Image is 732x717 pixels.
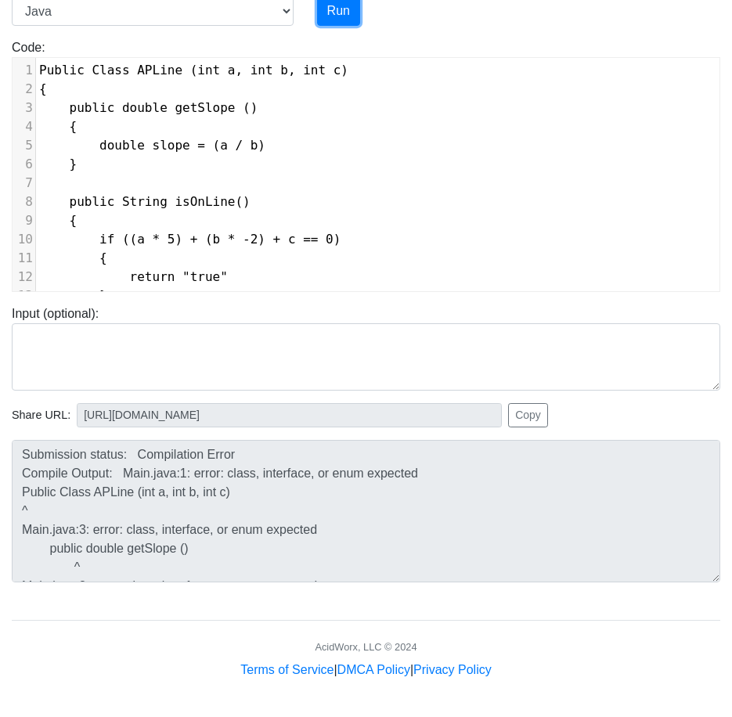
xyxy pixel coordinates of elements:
[39,194,251,209] span: public String isOnLine()
[13,286,35,305] div: 13
[39,250,107,265] span: {
[12,407,70,424] span: Share URL:
[13,174,35,193] div: 7
[13,61,35,80] div: 1
[13,211,35,230] div: 9
[77,403,502,427] input: No share available yet
[39,213,77,228] span: {
[240,663,334,676] a: Terms of Service
[13,155,35,174] div: 6
[13,249,35,268] div: 11
[13,99,35,117] div: 3
[39,232,341,247] span: if ((a * 5) + (b * -2) + c == 0)
[39,81,47,96] span: {
[39,100,258,115] span: public double getSlope ()
[337,663,410,676] a: DMCA Policy
[39,269,228,284] span: return "true"
[13,117,35,136] div: 4
[13,268,35,286] div: 12
[39,119,77,134] span: {
[39,288,107,303] span: }
[39,138,265,153] span: double slope = (a / b)
[13,80,35,99] div: 2
[13,230,35,249] div: 10
[315,640,416,654] div: AcidWorx, LLC © 2024
[39,157,77,171] span: }
[13,136,35,155] div: 5
[13,193,35,211] div: 8
[413,663,492,676] a: Privacy Policy
[39,63,348,77] span: Public Class APLine (int a, int b, int c)
[508,403,548,427] button: Copy
[240,661,491,679] div: | |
